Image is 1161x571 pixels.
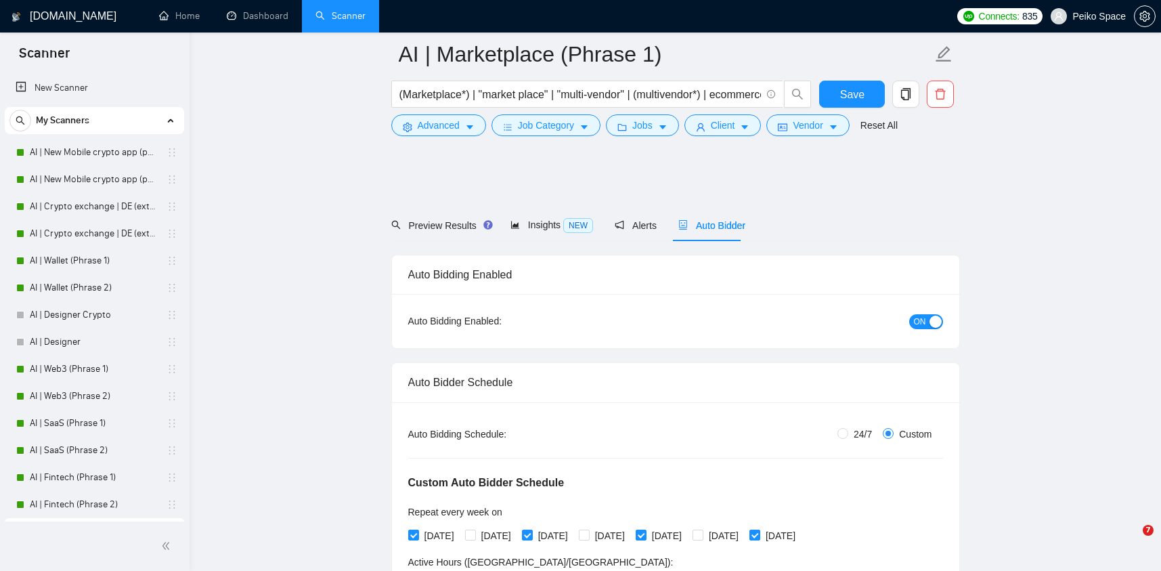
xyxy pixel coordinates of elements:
[615,220,624,230] span: notification
[391,220,489,231] span: Preview Results
[848,427,877,442] span: 24/7
[8,43,81,72] span: Scanner
[784,81,811,108] button: search
[1054,12,1064,21] span: user
[315,10,366,22] a: searchScanner
[914,314,926,329] span: ON
[778,122,787,132] span: idcard
[167,418,177,429] span: holder
[579,122,589,132] span: caret-down
[12,6,21,28] img: logo
[30,220,158,247] a: AI | Crypto exchange | DE (extended) Phrase 2
[159,10,200,22] a: homeHome
[1022,9,1037,24] span: 835
[767,90,776,99] span: info-circle
[408,475,565,491] h5: Custom Auto Bidder Schedule
[476,528,517,543] span: [DATE]
[408,363,943,402] div: Auto Bidder Schedule
[5,75,184,102] li: New Scanner
[36,107,89,134] span: My Scanners
[391,220,401,230] span: search
[465,122,475,132] span: caret-down
[167,337,177,347] span: holder
[167,310,177,320] span: holder
[533,528,573,543] span: [DATE]
[161,539,175,553] span: double-left
[785,88,810,100] span: search
[963,11,974,22] img: upwork-logo.png
[30,383,158,410] a: AI | Web3 (Phrase 2)
[503,122,512,132] span: bars
[510,219,593,230] span: Insights
[9,110,31,131] button: search
[632,118,653,133] span: Jobs
[860,118,898,133] a: Reset All
[408,507,502,517] span: Repeat every week on
[419,528,460,543] span: [DATE]
[30,410,158,437] a: AI | SaaS (Phrase 1)
[563,218,593,233] span: NEW
[418,118,460,133] span: Advanced
[892,81,919,108] button: copy
[10,116,30,125] span: search
[703,528,744,543] span: [DATE]
[510,220,520,230] span: area-chart
[30,356,158,383] a: AI | Web3 (Phrase 1)
[893,88,919,100] span: copy
[408,427,586,442] div: Auto Bidding Schedule:
[615,220,657,231] span: Alerts
[760,528,801,543] span: [DATE]
[979,9,1020,24] span: Connects:
[227,10,288,22] a: dashboardDashboard
[167,499,177,510] span: holder
[16,75,173,102] a: New Scanner
[30,518,158,545] a: AI | Marketplace (Phrase 1)
[647,528,687,543] span: [DATE]
[491,114,600,136] button: barsJob Categorycaret-down
[1134,11,1156,22] a: setting
[482,219,494,231] div: Tooltip anchor
[678,220,745,231] span: Auto Bidder
[711,118,735,133] span: Client
[167,201,177,212] span: holder
[30,491,158,518] a: AI | Fintech (Phrase 2)
[606,114,679,136] button: folderJobscaret-down
[1115,525,1147,557] iframe: Intercom live chat
[30,274,158,301] a: AI | Wallet (Phrase 2)
[1134,5,1156,27] button: setting
[617,122,627,132] span: folder
[684,114,762,136] button: userClientcaret-down
[927,88,953,100] span: delete
[167,228,177,239] span: holder
[766,114,849,136] button: idcardVendorcaret-down
[167,147,177,158] span: holder
[403,122,412,132] span: setting
[590,528,630,543] span: [DATE]
[696,122,705,132] span: user
[840,86,864,103] span: Save
[408,255,943,294] div: Auto Bidding Enabled
[167,255,177,266] span: holder
[30,139,158,166] a: AI | New Mobile crypto app (phrase 1)
[740,122,749,132] span: caret-down
[399,86,761,103] input: Search Freelance Jobs...
[935,45,952,63] span: edit
[30,301,158,329] a: AI | Designer Crypto
[819,81,885,108] button: Save
[927,81,954,108] button: delete
[391,114,486,136] button: settingAdvancedcaret-down
[1143,525,1154,536] span: 7
[518,118,574,133] span: Job Category
[793,118,823,133] span: Vendor
[399,37,932,71] input: Scanner name...
[408,314,586,329] div: Auto Bidding Enabled:
[894,427,937,442] span: Custom
[658,122,667,132] span: caret-down
[30,464,158,491] a: AI | Fintech (Phrase 1)
[167,472,177,483] span: holder
[30,193,158,220] a: AI | Crypto exchange | DE (extended) Phrase 1
[167,391,177,402] span: holder
[30,437,158,464] a: AI | SaaS (Phrase 2)
[167,445,177,456] span: holder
